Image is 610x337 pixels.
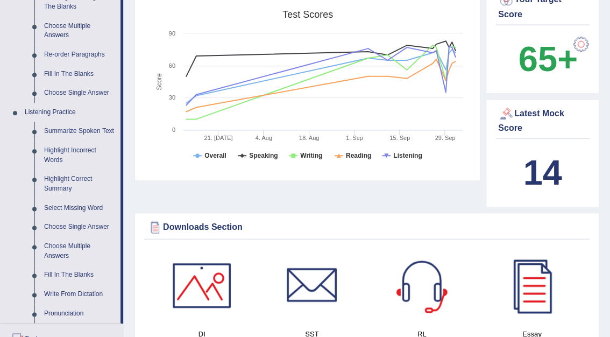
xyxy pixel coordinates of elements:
[39,45,120,65] a: Re-order Paragraphs
[39,199,120,218] a: Select Missing Word
[155,73,162,90] tspan: Score
[300,152,322,159] tspan: Writing
[147,219,587,235] div: Downloads Section
[204,152,226,159] tspan: Overall
[39,217,120,237] a: Choose Single Answer
[39,304,120,324] a: Pronunciation
[169,30,175,37] text: 90
[523,153,562,192] b: 14
[519,39,578,79] b: 65+
[299,135,319,141] tspan: 18. Aug
[39,83,120,103] a: Choose Single Answer
[39,285,120,304] a: Write From Dictation
[20,103,120,122] a: Listening Practice
[249,152,278,159] tspan: Speaking
[346,135,363,141] tspan: 1. Sep
[39,65,120,84] a: Fill In The Blanks
[39,170,120,198] a: Highlight Correct Summary
[39,265,120,285] a: Fill In The Blanks
[282,9,333,20] tspan: Test scores
[39,141,120,170] a: Highlight Incorrect Words
[39,237,120,265] a: Choose Multiple Answers
[169,94,175,101] text: 30
[393,152,422,159] tspan: Listening
[39,17,120,45] a: Choose Multiple Answers
[256,135,272,141] tspan: 4. Aug
[172,127,175,133] text: 0
[204,135,232,141] tspan: 21. [DATE]
[389,135,410,141] tspan: 15. Sep
[39,122,120,141] a: Summarize Spoken Text
[346,152,371,159] tspan: Reading
[498,106,587,135] div: Latest Mock Score
[169,62,175,69] text: 60
[435,135,455,141] tspan: 29. Sep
